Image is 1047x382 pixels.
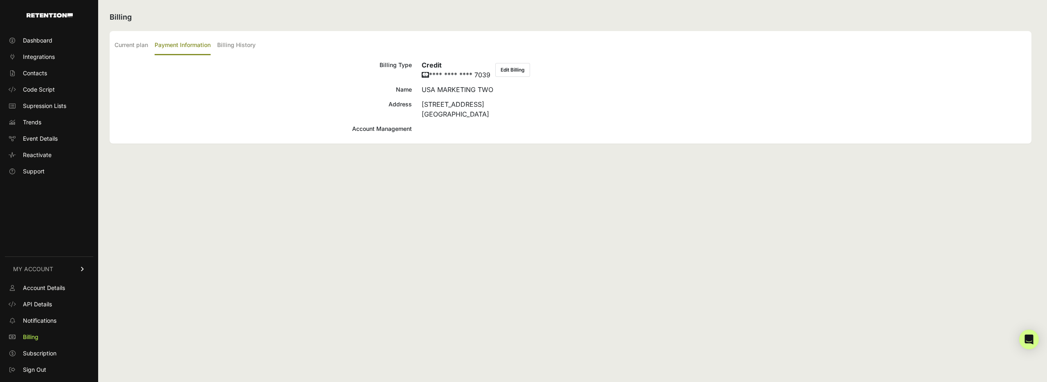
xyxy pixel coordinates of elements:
a: MY ACCOUNT [5,256,93,281]
span: Contacts [23,69,47,77]
div: Open Intercom Messenger [1019,330,1039,349]
label: Billing History [217,36,256,55]
a: Code Script [5,83,93,96]
span: API Details [23,300,52,308]
span: Sign Out [23,366,46,374]
button: Edit Billing [495,63,530,77]
span: Subscription [23,349,56,357]
label: Current plan [115,36,148,55]
div: Account Management [115,124,412,134]
a: Event Details [5,132,93,145]
span: Code Script [23,85,55,94]
span: Notifications [23,317,56,325]
a: Reactivate [5,148,93,162]
a: Supression Lists [5,99,93,112]
span: Integrations [23,53,55,61]
a: Billing [5,330,93,344]
span: Billing [23,333,38,341]
img: Retention.com [27,13,73,18]
div: Billing Type [115,60,412,80]
h6: Credit [422,60,490,70]
span: Reactivate [23,151,52,159]
a: Account Details [5,281,93,294]
label: Payment Information [155,36,211,55]
span: Account Details [23,284,65,292]
a: Trends [5,116,93,129]
a: Contacts [5,67,93,80]
span: Event Details [23,135,58,143]
h2: Billing [110,11,1031,23]
div: [STREET_ADDRESS] [GEOGRAPHIC_DATA] [422,99,1027,119]
div: Name [115,85,412,94]
div: USA MARKETING TWO [422,85,1027,94]
a: Notifications [5,314,93,327]
a: Dashboard [5,34,93,47]
a: Subscription [5,347,93,360]
a: Integrations [5,50,93,63]
span: Support [23,167,45,175]
a: Support [5,165,93,178]
span: MY ACCOUNT [13,265,53,273]
div: Address [115,99,412,119]
span: Trends [23,118,41,126]
a: Sign Out [5,363,93,376]
a: API Details [5,298,93,311]
span: Supression Lists [23,102,66,110]
span: Dashboard [23,36,52,45]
